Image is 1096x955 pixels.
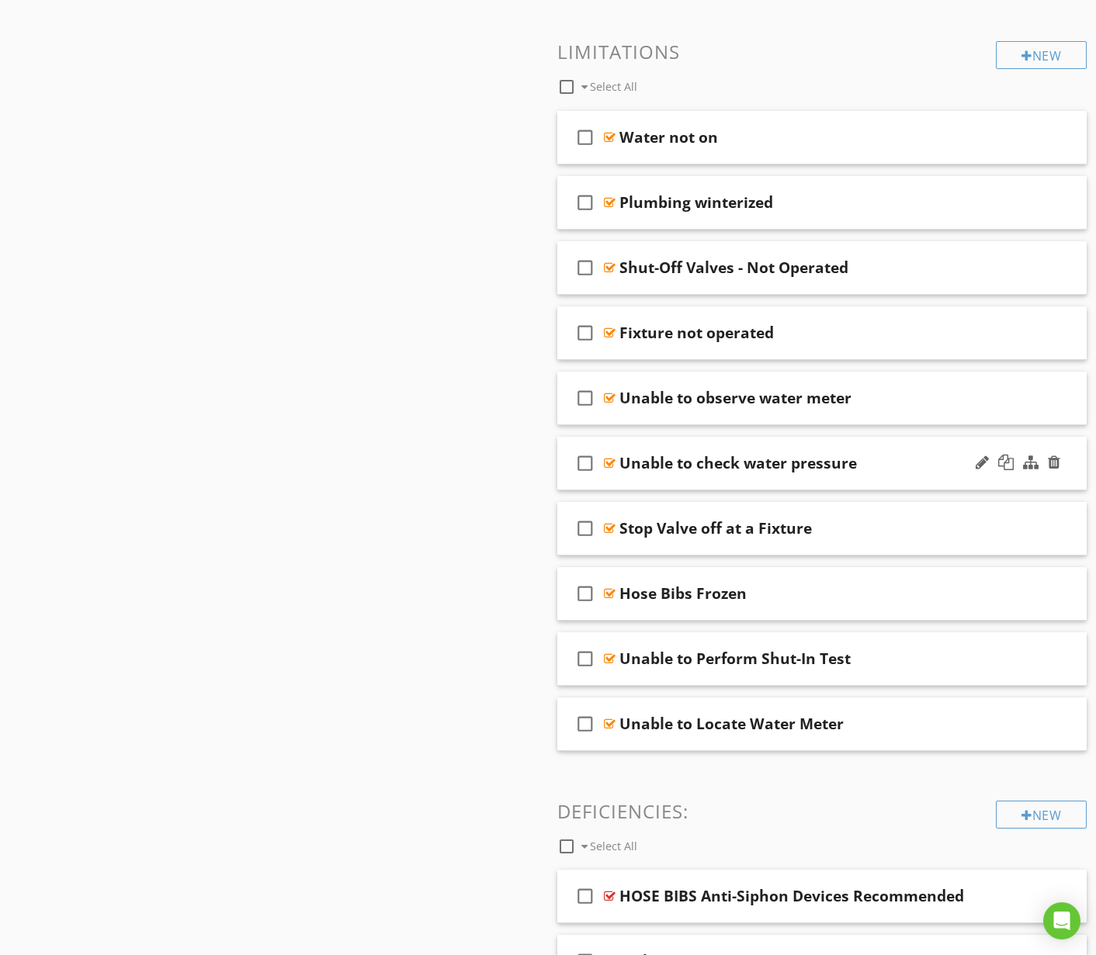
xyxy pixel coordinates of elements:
[619,324,774,342] div: Fixture not operated
[573,119,598,156] i: check_box_outline_blank
[573,510,598,547] i: check_box_outline_blank
[619,584,747,603] div: Hose Bibs Frozen
[590,79,637,94] span: Select All
[573,575,598,612] i: check_box_outline_blank
[573,314,598,351] i: check_box_outline_blank
[619,258,848,277] div: Shut-Off Valves - Not Operated
[573,705,598,742] i: check_box_outline_blank
[573,379,598,417] i: check_box_outline_blank
[1043,902,1080,939] div: Open Intercom Messenger
[573,877,598,915] i: check_box_outline_blank
[590,839,637,853] span: Select All
[619,389,851,407] div: Unable to observe water meter
[573,640,598,677] i: check_box_outline_blank
[573,184,598,221] i: check_box_outline_blank
[996,41,1087,69] div: New
[619,649,851,668] div: Unable to Perform Shut-In Test
[619,454,857,472] div: Unable to check water pressure
[619,193,773,212] div: Plumbing winterized
[557,41,1087,62] h3: Limitations
[619,519,812,538] div: Stop Valve off at a Fixture
[557,801,1087,822] h3: Deficiencies:
[573,445,598,482] i: check_box_outline_blank
[996,801,1087,829] div: New
[573,249,598,286] i: check_box_outline_blank
[619,715,844,733] div: Unable to Locate Water Meter
[619,887,964,905] div: HOSE BIBS Anti-Siphon Devices Recommended
[619,128,718,147] div: Water not on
